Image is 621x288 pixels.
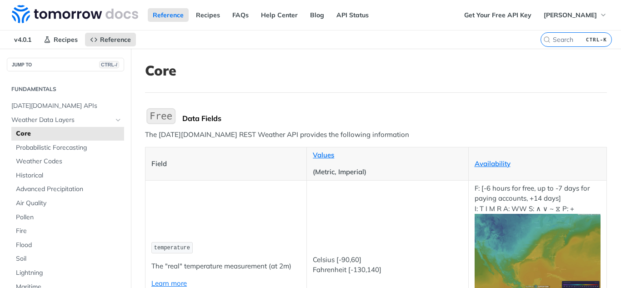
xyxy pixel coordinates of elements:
a: Recipes [39,33,83,46]
a: Weather Codes [11,155,124,168]
span: Flood [16,241,122,250]
a: [DATE][DOMAIN_NAME] APIs [7,99,124,113]
svg: Search [543,36,551,43]
span: [PERSON_NAME] [544,11,597,19]
a: Learn more [151,279,187,288]
span: Weather Data Layers [11,116,112,125]
span: Historical [16,171,122,180]
span: CTRL-/ [99,61,119,68]
a: Fire [11,224,124,238]
a: Historical [11,169,124,182]
span: Reference [100,35,131,44]
div: Data Fields [182,114,607,123]
a: Advanced Precipitation [11,182,124,196]
button: Hide subpages for Weather Data Layers [115,116,122,124]
a: Blog [305,8,329,22]
span: Probabilistic Forecasting [16,143,122,152]
p: The "real" temperature measurement (at 2m) [151,261,300,272]
p: The [DATE][DOMAIN_NAME] REST Weather API provides the following information [145,130,607,140]
span: temperature [154,245,190,251]
span: Weather Codes [16,157,122,166]
a: API Status [331,8,374,22]
h1: Core [145,62,607,79]
a: Values [313,151,334,159]
span: Lightning [16,268,122,278]
img: Tomorrow.io Weather API Docs [12,5,138,23]
a: Reference [148,8,189,22]
span: Recipes [54,35,78,44]
p: Field [151,159,300,169]
a: Recipes [191,8,225,22]
a: Soil [11,252,124,266]
a: FAQs [227,8,254,22]
span: Core [16,129,122,138]
button: [PERSON_NAME] [539,8,612,22]
a: Pollen [11,211,124,224]
span: Expand image [475,247,601,255]
button: JUMP TOCTRL-/ [7,58,124,71]
span: Advanced Precipitation [16,185,122,194]
a: Availability [475,159,511,168]
a: Help Center [256,8,303,22]
span: Soil [16,254,122,263]
span: Fire [16,227,122,236]
a: Flood [11,238,124,252]
span: v4.0.1 [9,33,36,46]
a: Air Quality [11,197,124,210]
a: Core [11,127,124,141]
span: Air Quality [16,199,122,208]
span: [DATE][DOMAIN_NAME] APIs [11,101,122,111]
h2: Fundamentals [7,85,124,93]
kbd: CTRL-K [584,35,609,44]
a: Lightning [11,266,124,280]
p: (Metric, Imperial) [313,167,462,177]
span: Pollen [16,213,122,222]
a: Get Your Free API Key [459,8,536,22]
a: Probabilistic Forecasting [11,141,124,155]
a: Reference [85,33,136,46]
p: Celsius [-90,60] Fahrenheit [-130,140] [313,255,462,275]
a: Weather Data LayersHide subpages for Weather Data Layers [7,113,124,127]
